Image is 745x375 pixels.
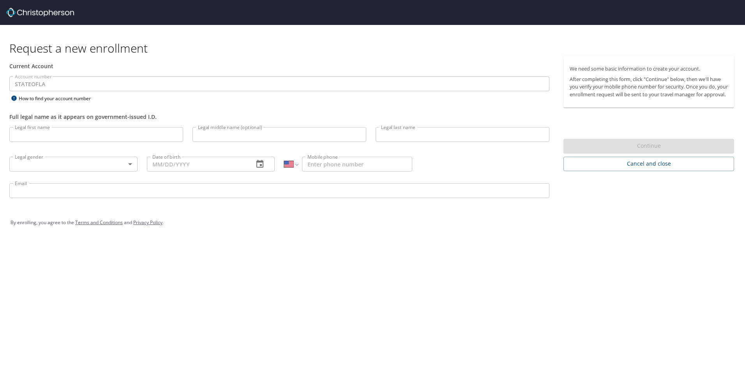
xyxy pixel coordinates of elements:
div: How to find your account number [9,94,107,103]
button: Cancel and close [563,157,734,171]
h1: Request a new enrollment [9,41,740,56]
span: Cancel and close [570,159,728,169]
input: MM/DD/YYYY [147,157,248,172]
input: Enter phone number [302,157,412,172]
div: ​ [9,157,138,172]
p: We need some basic information to create your account. [570,65,728,73]
p: After completing this form, click "Continue" below, then we'll have you verify your mobile phone ... [570,76,728,98]
a: Privacy Policy [133,219,162,226]
div: Full legal name as it appears on government-issued I.D. [9,113,549,121]
img: cbt logo [6,8,74,17]
div: By enrolling, you agree to the and . [11,213,734,232]
div: Current Account [9,62,549,70]
a: Terms and Conditions [75,219,123,226]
